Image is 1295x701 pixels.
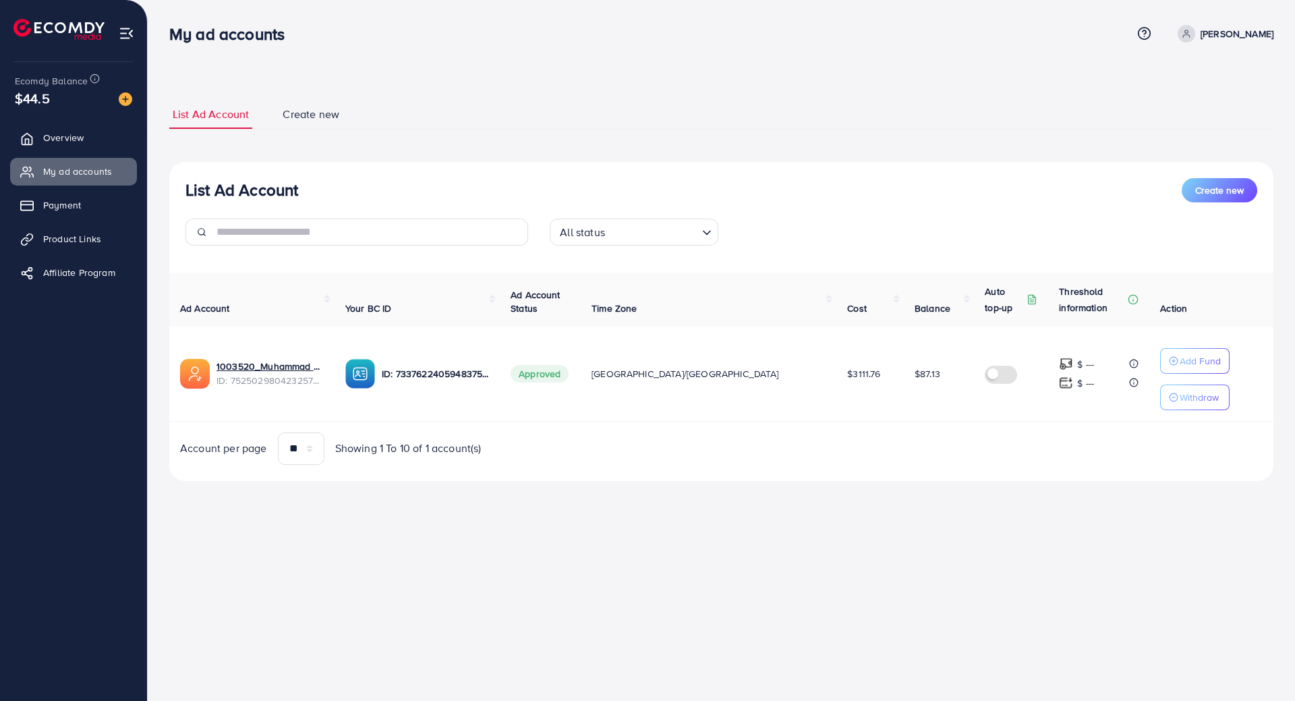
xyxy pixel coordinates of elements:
[1077,375,1094,391] p: $ ---
[10,192,137,219] a: Payment
[345,359,375,389] img: ic-ba-acc.ded83a64.svg
[1180,389,1219,405] p: Withdraw
[985,283,1024,316] p: Auto top-up
[1180,353,1221,369] p: Add Fund
[169,24,295,44] h3: My ad accounts
[15,74,88,88] span: Ecomdy Balance
[1195,184,1244,197] span: Create new
[43,198,81,212] span: Payment
[1160,385,1230,410] button: Withdraw
[13,19,105,40] img: logo
[382,366,489,382] p: ID: 7337622405948375042
[283,107,339,122] span: Create new
[1172,25,1273,43] a: [PERSON_NAME]
[1059,357,1073,371] img: top-up amount
[609,220,697,242] input: Search for option
[1059,283,1125,316] p: Threshold information
[10,225,137,252] a: Product Links
[185,180,298,200] h3: List Ad Account
[217,360,324,387] div: <span class='underline'>1003520_Muhammad Zia Munir_1752057834951</span></br>7525029804232572935
[557,223,608,242] span: All status
[847,367,880,381] span: $3111.76
[1160,302,1187,315] span: Action
[217,374,324,387] span: ID: 7525029804232572935
[1238,640,1285,691] iframe: Chat
[1160,348,1230,374] button: Add Fund
[1077,356,1094,372] p: $ ---
[1059,376,1073,390] img: top-up amount
[43,266,115,279] span: Affiliate Program
[15,88,50,108] span: $44.5
[10,259,137,286] a: Affiliate Program
[180,302,230,315] span: Ad Account
[43,165,112,178] span: My ad accounts
[915,367,940,381] span: $87.13
[847,302,867,315] span: Cost
[592,367,779,381] span: [GEOGRAPHIC_DATA]/[GEOGRAPHIC_DATA]
[335,441,482,456] span: Showing 1 To 10 of 1 account(s)
[10,158,137,185] a: My ad accounts
[915,302,950,315] span: Balance
[119,92,132,106] img: image
[180,359,210,389] img: ic-ads-acc.e4c84228.svg
[1182,178,1257,202] button: Create new
[10,124,137,151] a: Overview
[119,26,134,41] img: menu
[43,232,101,246] span: Product Links
[180,441,267,456] span: Account per page
[43,131,84,144] span: Overview
[511,365,569,383] span: Approved
[511,288,560,315] span: Ad Account Status
[173,107,249,122] span: List Ad Account
[550,219,718,246] div: Search for option
[217,360,324,373] a: 1003520_Muhammad Zia Munir_1752057834951
[345,302,392,315] span: Your BC ID
[592,302,637,315] span: Time Zone
[1201,26,1273,42] p: [PERSON_NAME]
